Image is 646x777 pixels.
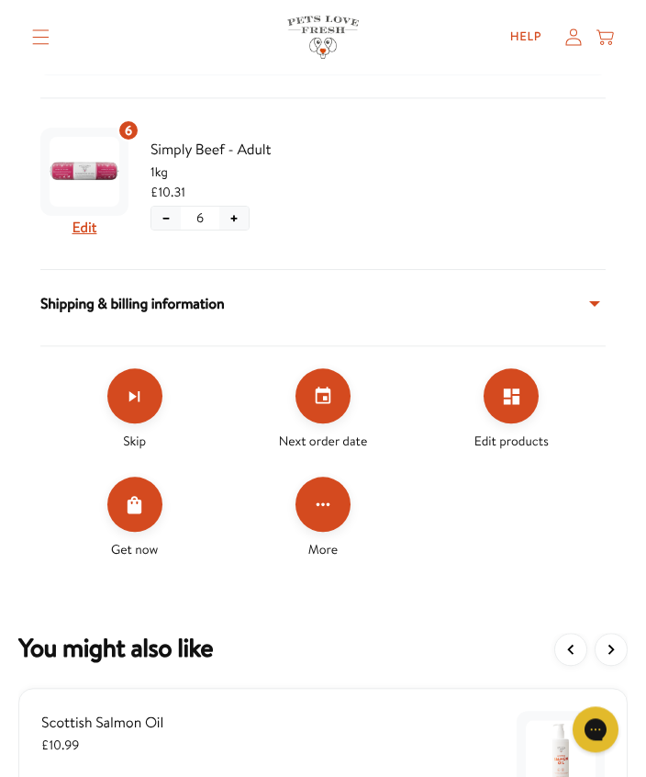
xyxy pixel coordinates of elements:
img: Pets Love Fresh [287,15,359,58]
button: View more items [595,633,628,666]
span: Shipping & billing information [40,292,224,316]
span: 6 [196,208,204,228]
a: Help [496,19,555,53]
iframe: Gorgias live chat messenger [563,700,628,759]
div: 6 units of item: Simply Beef - Adult [117,119,139,141]
button: Order Now [107,477,162,532]
button: Set your next order date [295,368,351,423]
span: Get now [111,539,158,559]
button: View previous items [554,633,587,666]
span: Scottish Salmon Oil [41,713,163,733]
span: Next order date [279,431,368,451]
button: Increase quantity [219,207,249,231]
summary: Translation missing: en.sections.header.menu [18,16,63,59]
img: Simply Beef - Adult [50,137,119,207]
span: £10.99 [41,736,79,754]
span: 1kg [150,162,309,182]
span: 6 [125,120,132,141]
button: Skip subscription [107,368,162,423]
span: Edit products [474,431,549,451]
div: Make changes for subscription [40,368,606,559]
button: Edit products [484,368,539,423]
span: £10.31 [150,182,185,202]
button: Edit [72,216,97,240]
div: Subscription product: Simply Beef - Adult [40,120,309,247]
button: Click for more options [295,477,351,532]
h2: You might also want to add a one time order to your subscription. [18,633,213,666]
span: Simply Beef - Adult [150,138,309,162]
span: Skip [123,431,146,451]
span: More [308,539,338,559]
button: Decrease quantity [151,207,181,231]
